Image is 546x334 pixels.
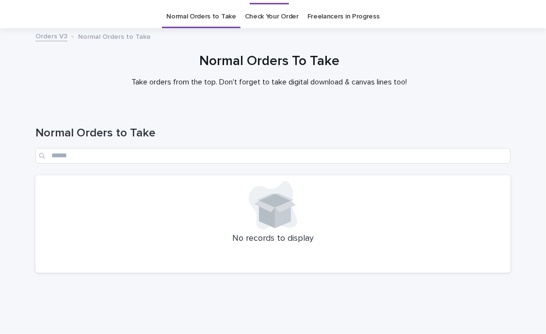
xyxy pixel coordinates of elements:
[78,31,151,41] p: Normal Orders to Take
[35,30,67,41] a: Orders V3
[35,126,511,140] h1: Normal Orders to Take
[35,148,511,164] input: Search
[166,5,236,28] a: Normal Orders to Take
[32,53,507,70] h1: Normal Orders To Take
[307,5,380,28] a: Freelancers in Progress
[76,78,464,87] p: Take orders from the top. Don't forget to take digital download & canvas lines too!
[245,5,299,28] a: Check Your Order
[41,234,505,244] p: No records to display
